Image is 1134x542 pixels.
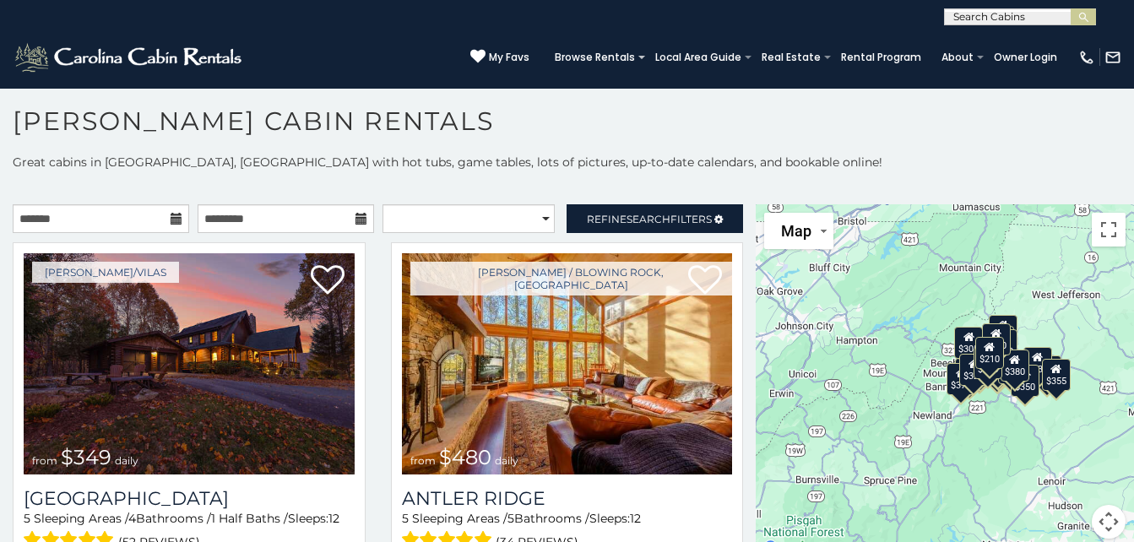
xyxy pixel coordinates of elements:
[1092,505,1126,539] button: Map camera controls
[32,262,179,283] a: [PERSON_NAME]/Vilas
[1104,49,1121,66] img: mail-regular-white.png
[311,263,345,299] a: Add to favorites
[960,354,989,386] div: $325
[410,454,436,467] span: from
[1092,213,1126,247] button: Toggle fullscreen view
[974,347,1003,379] div: $225
[211,511,288,526] span: 1 Half Baths /
[1001,350,1029,382] div: $380
[833,46,930,69] a: Rental Program
[947,363,976,395] div: $375
[587,213,712,225] span: Refine Filters
[24,487,355,510] a: [GEOGRAPHIC_DATA]
[24,511,30,526] span: 5
[24,487,355,510] h3: Diamond Creek Lodge
[1023,347,1052,379] div: $930
[567,204,743,233] a: RefineSearchFilters
[933,46,982,69] a: About
[489,50,529,65] span: My Favs
[402,511,409,526] span: 5
[975,337,1004,369] div: $210
[115,454,138,467] span: daily
[781,222,811,240] span: Map
[627,213,670,225] span: Search
[647,46,750,69] a: Local Area Guide
[753,46,829,69] a: Real Estate
[32,454,57,467] span: from
[985,46,1066,69] a: Owner Login
[402,253,733,474] img: 1714397585_thumbnail.jpeg
[24,253,355,474] img: 1756500887_thumbnail.jpeg
[13,41,247,74] img: White-1-2.png
[955,327,984,359] div: $305
[546,46,643,69] a: Browse Rentals
[764,213,833,249] button: Change map style
[982,323,1011,355] div: $320
[402,253,733,474] a: from $480 daily
[410,262,733,295] a: [PERSON_NAME] / Blowing Rock, [GEOGRAPHIC_DATA]
[328,511,339,526] span: 12
[470,49,529,66] a: My Favs
[630,511,641,526] span: 12
[128,511,136,526] span: 4
[1078,49,1095,66] img: phone-regular-white.png
[61,445,111,469] span: $349
[24,253,355,474] a: from $349 daily
[989,315,1017,347] div: $525
[439,445,491,469] span: $480
[402,487,733,510] a: Antler Ridge
[495,454,518,467] span: daily
[1042,359,1071,391] div: $355
[507,511,514,526] span: 5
